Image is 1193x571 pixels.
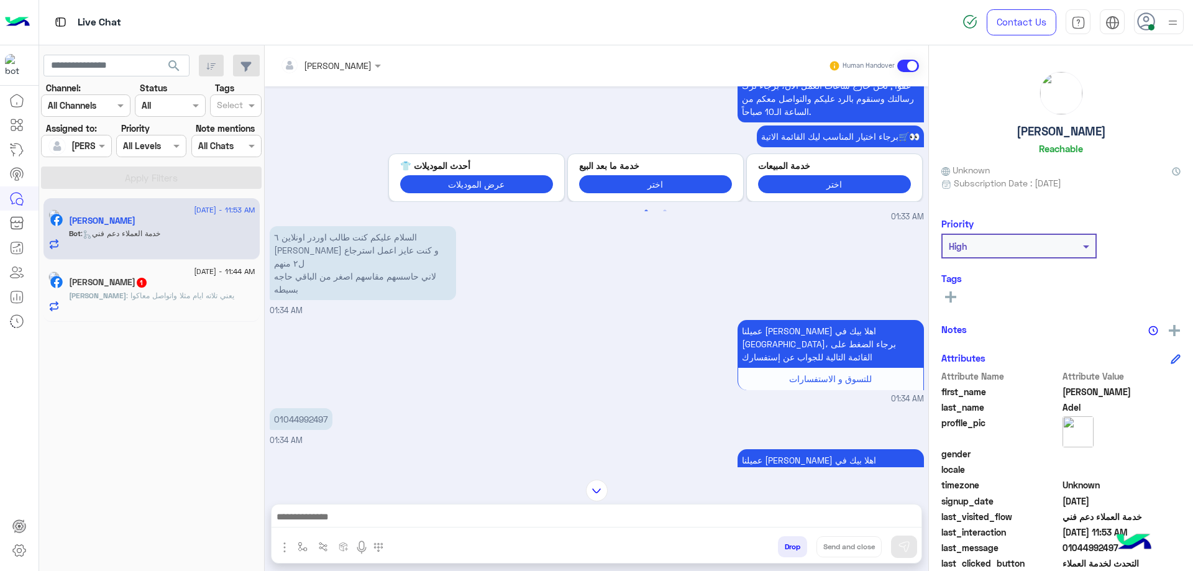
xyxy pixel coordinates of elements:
[941,273,1181,284] h6: Tags
[400,159,553,172] p: أحدث الموديلات 👕
[50,276,63,288] img: Facebook
[46,81,81,94] label: Channel:
[941,510,1060,523] span: last_visited_flow
[962,14,977,29] img: spinner
[400,175,553,193] button: عرض الموديلات
[941,447,1060,460] span: gender
[758,175,911,193] button: اختر
[1063,370,1181,383] span: Attribute Value
[941,495,1060,508] span: signup_date
[121,122,150,135] label: Priority
[757,126,924,147] p: 10/9/2025, 1:33 AM
[5,54,27,76] img: 713415422032625
[789,373,872,384] span: للتسوق و الاستفسارات
[159,55,190,81] button: search
[137,278,147,288] span: 1
[78,14,121,31] p: Live Chat
[891,393,924,405] span: 01:34 AM
[69,216,135,226] h5: Mohamed Adel
[941,352,985,363] h6: Attributes
[738,320,924,368] p: 10/9/2025, 1:34 AM
[1063,447,1181,460] span: null
[1017,124,1106,139] h5: [PERSON_NAME]
[1063,541,1181,554] span: 01044992497
[1063,557,1181,570] span: التحدث لخدمة العملاء
[339,542,349,552] img: create order
[941,385,1060,398] span: first_name
[48,209,60,221] img: picture
[298,542,308,552] img: select flow
[277,540,292,555] img: send attachment
[987,9,1056,35] a: Contact Us
[293,536,313,557] button: select flow
[5,9,30,35] img: Logo
[1105,16,1120,30] img: tab
[941,463,1060,476] span: locale
[81,229,160,238] span: : خدمة العملاء دعم فني
[941,401,1060,414] span: last_name
[1063,495,1181,508] span: 2025-09-09T22:33:04.387Z
[140,81,167,94] label: Status
[1063,401,1181,414] span: Adel
[126,291,234,300] span: يعني تلاته ايام مثلا واتواصل معاكوا
[941,370,1060,383] span: Attribute Name
[1040,72,1082,114] img: picture
[659,205,671,217] button: 2 of 2
[1148,326,1158,336] img: notes
[898,541,910,553] img: send message
[196,122,255,135] label: Note mentions
[48,272,60,283] img: picture
[1063,416,1094,447] img: picture
[941,324,967,335] h6: Notes
[941,478,1060,491] span: timezone
[215,98,243,114] div: Select
[1112,521,1156,565] img: hulul-logo.png
[53,14,68,30] img: tab
[738,75,924,122] p: 10/9/2025, 1:33 AM
[1063,526,1181,539] span: 2025-09-10T08:53:58.936Z
[270,226,456,300] p: 10/9/2025, 1:34 AM
[816,536,882,557] button: Send and close
[1063,463,1181,476] span: null
[1063,510,1181,523] span: خدمة العملاء دعم فني
[640,205,652,217] button: 1 of 2
[50,214,63,226] img: Facebook
[270,408,332,430] p: 10/9/2025, 1:34 AM
[1071,16,1086,30] img: tab
[313,536,334,557] button: Trigger scenario
[738,449,924,497] p: 10/9/2025, 1:34 AM
[941,541,1060,554] span: last_message
[1169,325,1180,336] img: add
[758,159,911,172] p: خدمة المبيعات
[69,291,126,300] span: [PERSON_NAME]
[778,536,807,557] button: Drop
[46,122,97,135] label: Assigned to:
[1039,143,1083,154] h6: Reachable
[334,536,354,557] button: create order
[579,159,732,172] p: خدمة ما بعد البيع
[1063,385,1181,398] span: Mohamed
[194,266,255,277] span: [DATE] - 11:44 AM
[194,204,255,216] span: [DATE] - 11:53 AM
[579,175,732,193] button: اختر
[354,540,369,555] img: send voice note
[586,480,608,501] img: scroll
[954,176,1061,190] span: Subscription Date : [DATE]
[941,218,974,229] h6: Priority
[69,229,81,238] span: Bot
[373,542,383,552] img: make a call
[941,163,990,176] span: Unknown
[1165,15,1181,30] img: profile
[941,416,1060,445] span: profile_pic
[1066,9,1090,35] a: tab
[941,526,1060,539] span: last_interaction
[1063,478,1181,491] span: Unknown
[843,61,895,71] small: Human Handover
[167,58,181,73] span: search
[941,557,1060,570] span: last_clicked_button
[41,167,262,189] button: Apply Filters
[215,81,234,94] label: Tags
[318,542,328,552] img: Trigger scenario
[69,277,148,288] h5: Karim Ahmed
[270,436,303,445] span: 01:34 AM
